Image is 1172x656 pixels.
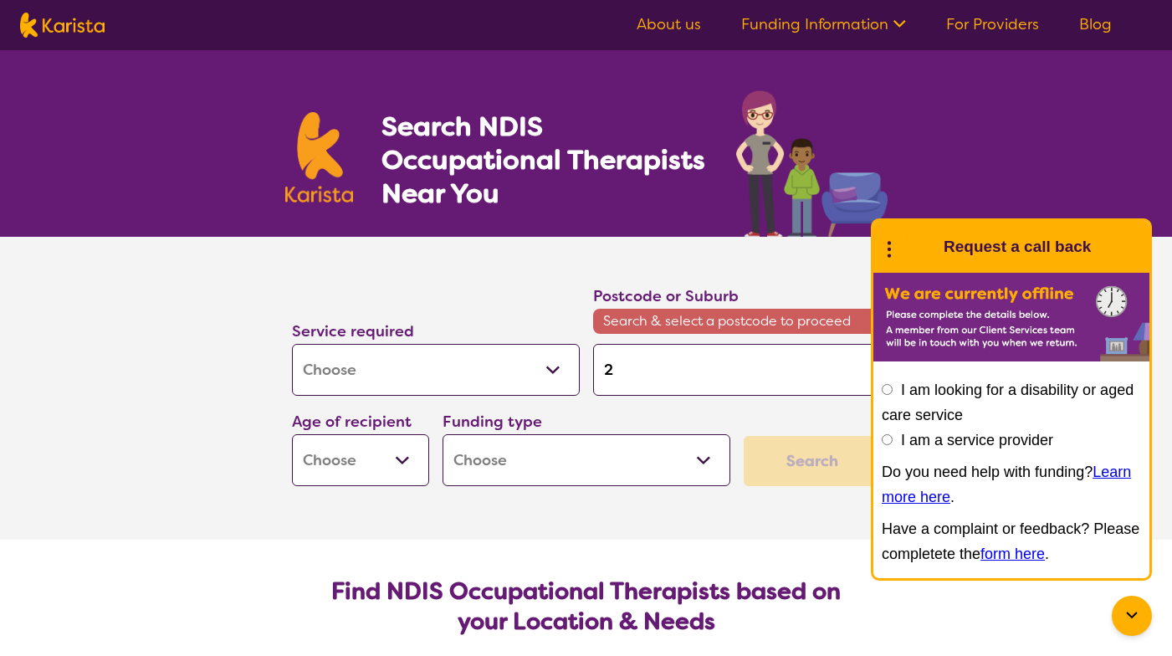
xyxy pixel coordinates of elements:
label: Postcode or Suburb [593,286,739,306]
label: I am looking for a disability or aged care service [882,382,1134,423]
h2: Find NDIS Occupational Therapists based on your Location & Needs [305,577,867,637]
a: About us [637,14,701,34]
input: Type [593,344,881,396]
p: Do you need help with funding? . [882,459,1141,510]
img: Karista [900,230,934,264]
img: Karista logo [20,13,105,38]
label: Age of recipient [292,412,412,432]
label: Service required [292,321,414,341]
a: form here [980,546,1045,562]
p: Have a complaint or feedback? Please completete the . [882,516,1141,566]
a: Blog [1079,14,1112,34]
img: Karista logo [285,112,354,202]
a: For Providers [946,14,1039,34]
span: Search & select a postcode to proceed [593,309,881,334]
a: Funding Information [741,14,906,34]
label: I am a service provider [901,432,1053,448]
h1: Search NDIS Occupational Therapists Near You [381,110,707,210]
h1: Request a call back [944,234,1091,259]
img: Karista offline chat form to request call back [873,273,1149,361]
label: Funding type [443,412,542,432]
img: occupational-therapy [736,90,888,237]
